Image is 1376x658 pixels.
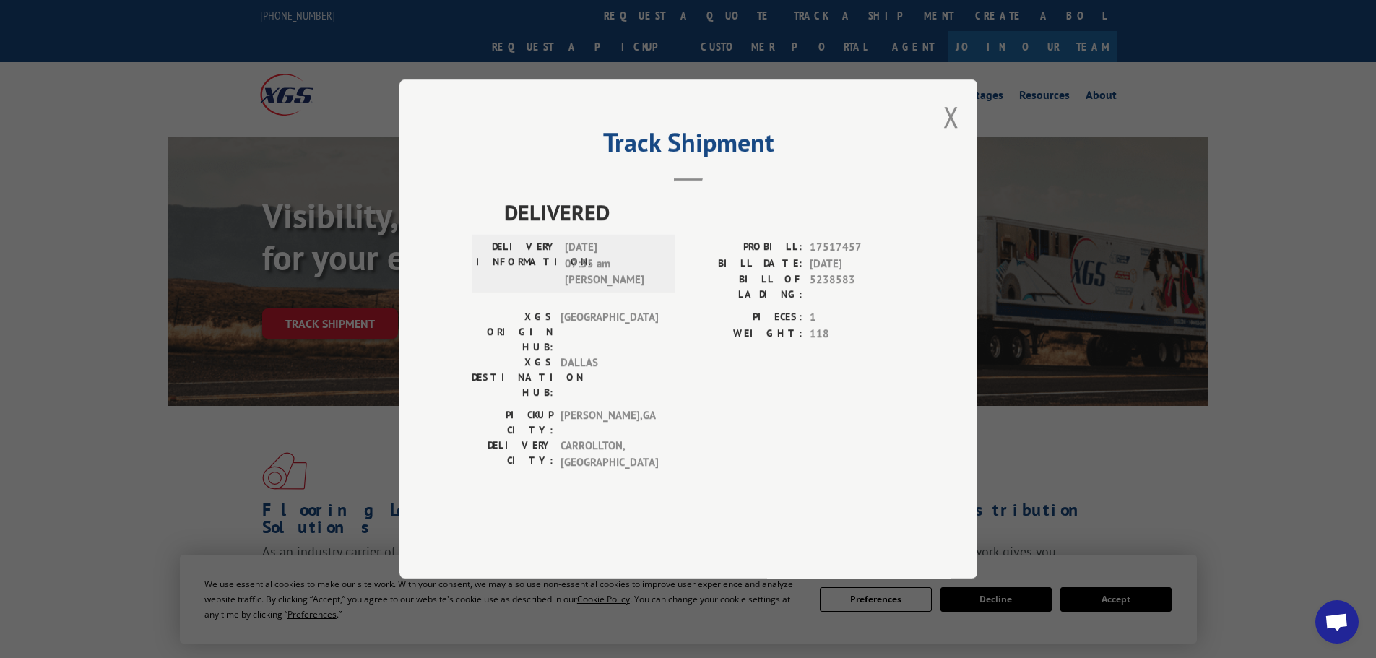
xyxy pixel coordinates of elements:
[688,309,802,326] label: PIECES:
[1315,600,1359,644] div: Open chat
[472,438,553,470] label: DELIVERY CITY:
[810,309,905,326] span: 1
[472,355,553,400] label: XGS DESTINATION HUB:
[810,326,905,342] span: 118
[688,239,802,256] label: PROBILL:
[565,239,662,288] span: [DATE] 07:55 am [PERSON_NAME]
[476,239,558,288] label: DELIVERY INFORMATION:
[472,309,553,355] label: XGS ORIGIN HUB:
[561,309,658,355] span: [GEOGRAPHIC_DATA]
[561,438,658,470] span: CARROLLTON , [GEOGRAPHIC_DATA]
[504,196,905,228] span: DELIVERED
[688,256,802,272] label: BILL DATE:
[561,407,658,438] span: [PERSON_NAME] , GA
[810,239,905,256] span: 17517457
[810,272,905,302] span: 5238583
[943,98,959,136] button: Close modal
[561,355,658,400] span: DALLAS
[688,326,802,342] label: WEIGHT:
[472,132,905,160] h2: Track Shipment
[472,407,553,438] label: PICKUP CITY:
[810,256,905,272] span: [DATE]
[688,272,802,302] label: BILL OF LADING:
